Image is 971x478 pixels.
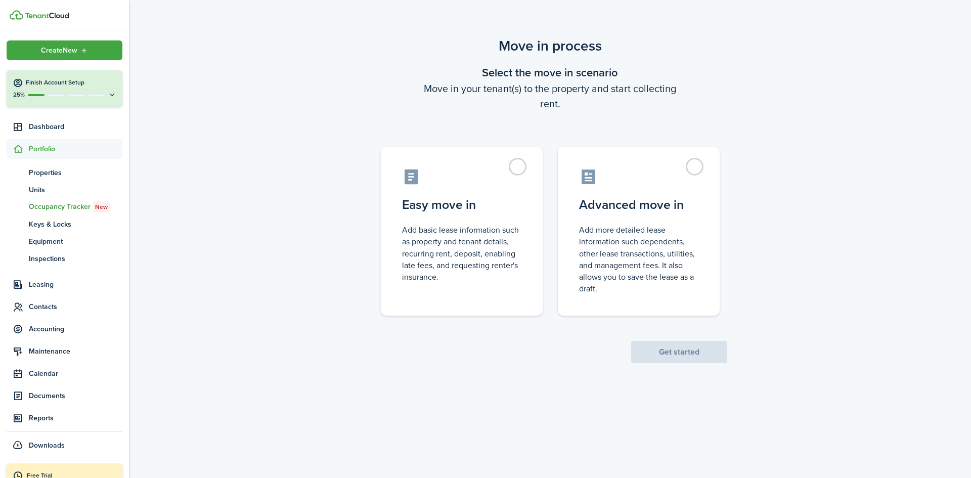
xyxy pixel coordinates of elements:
[29,167,122,178] span: Properties
[95,202,108,211] span: New
[29,324,122,334] span: Accounting
[29,390,122,401] span: Documents
[13,91,25,99] p: 25%
[579,196,698,214] control-radio-card-title: Advanced move in
[10,10,23,20] img: TenantCloud
[373,64,727,81] wizard-step-header-title: Select the move in scenario
[29,219,122,230] span: Keys & Locks
[7,117,122,137] a: Dashboard
[7,40,122,60] button: Open menu
[26,78,116,87] h4: Finish Account Setup
[402,196,521,214] control-radio-card-title: Easy move in
[29,253,122,264] span: Inspections
[29,279,122,290] span: Leasing
[373,35,727,57] scenario-title: Move in process
[7,250,122,267] a: Inspections
[29,440,65,451] span: Downloads
[29,346,122,357] span: Maintenance
[29,236,122,247] span: Equipment
[29,121,122,132] span: Dashboard
[402,224,521,283] control-radio-card-description: Add basic lease information such as property and tenant details, recurring rent, deposit, enablin...
[29,368,122,379] span: Calendar
[29,201,122,212] span: Occupancy Tracker
[29,301,122,312] span: Contacts
[29,185,122,195] span: Units
[7,70,122,107] button: Finish Account Setup25%
[7,215,122,233] a: Keys & Locks
[25,13,69,19] img: TenantCloud
[7,181,122,198] a: Units
[373,81,727,111] wizard-step-header-description: Move in your tenant(s) to the property and start collecting rent.
[41,47,77,54] span: Create New
[579,224,698,294] control-radio-card-description: Add more detailed lease information such dependents, other lease transactions, utilities, and man...
[7,408,122,428] a: Reports
[29,413,122,423] span: Reports
[7,198,122,215] a: Occupancy TrackerNew
[7,233,122,250] a: Equipment
[29,144,122,154] span: Portfolio
[7,164,122,181] a: Properties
